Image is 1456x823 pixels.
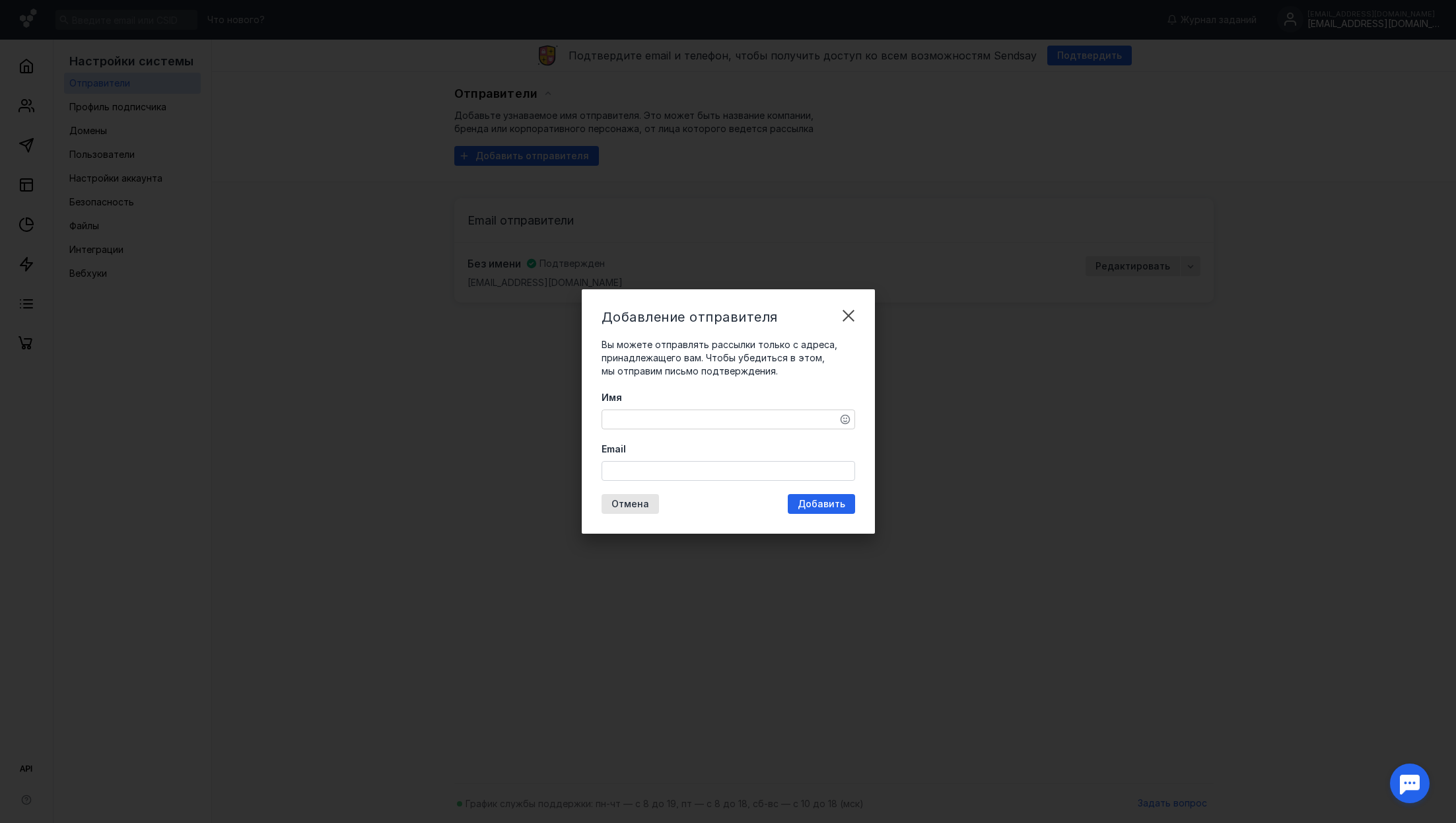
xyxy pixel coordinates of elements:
[602,309,778,325] span: Добавление отправителя
[602,339,837,376] span: Вы можете отправлять рассылки только с адреса, принадлежащего вам. Чтобы убедиться в этом, мы отп...
[788,494,855,514] button: Добавить
[602,391,622,404] span: Имя
[602,494,659,514] button: Отмена
[798,499,845,510] span: Добавить
[602,443,626,456] span: Email
[611,499,649,510] span: Отмена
